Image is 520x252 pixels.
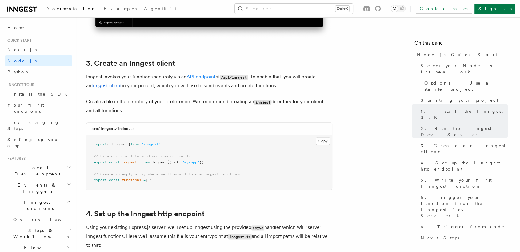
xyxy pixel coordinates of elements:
[7,92,71,96] span: Install the SDK
[42,2,100,17] a: Documentation
[86,223,332,250] p: Using your existing Express.js server, we'll set up Inngest using the provided handler which will...
[7,103,44,114] span: Your first Functions
[335,6,349,12] kbd: Ctrl+K
[418,232,508,243] a: Next Steps
[220,75,248,80] code: /api/inngest
[5,38,32,43] span: Quick start
[5,165,67,177] span: Local Development
[7,25,25,31] span: Home
[144,6,177,11] span: AgentKit
[474,4,515,14] a: Sign Up
[139,160,141,164] span: =
[418,140,508,157] a: 3. Create an Inngest client
[424,80,508,92] span: Optional: Use a starter project
[414,39,508,49] h4: On this page
[107,142,130,146] span: { Inngest }
[140,2,180,17] a: AgentKit
[5,162,72,179] button: Local Development
[5,100,72,117] a: Your first Functions
[5,44,72,55] a: Next.js
[421,224,505,230] span: 6. Trigger from code
[94,172,240,176] span: // Create an empty array where we'll export future Inngest functions
[418,60,508,77] a: Select your Node.js framework
[182,160,199,164] span: "my-app"
[5,156,26,161] span: Features
[122,178,141,182] span: functions
[11,225,72,242] button: Steps & Workflows
[418,175,508,192] a: 5. Write your first Inngest function
[7,120,59,131] span: Leveraging Steps
[143,160,150,164] span: new
[421,160,508,172] span: 4. Set up the Inngest http endpoint
[417,52,498,58] span: Node.js Quick Start
[421,235,459,241] span: Next Steps
[146,178,152,182] span: [];
[5,82,34,87] span: Inngest tour
[416,4,472,14] a: Contact sales
[109,178,120,182] span: const
[7,47,37,52] span: Next.js
[414,49,508,60] a: Node.js Quick Start
[152,160,167,164] span: Inngest
[5,134,72,151] a: Setting up your app
[316,137,330,145] button: Copy
[5,22,72,33] a: Home
[109,160,120,164] span: const
[11,227,69,240] span: Steps & Workflows
[167,160,178,164] span: ({ id
[86,210,205,218] a: 4. Set up the Inngest http endpoint
[418,192,508,221] a: 5. Trigger your function from the Inngest Dev Server UI
[143,178,146,182] span: =
[199,160,206,164] span: });
[141,142,161,146] span: "inngest"
[86,97,332,115] p: Create a file in the directory of your preference. We recommend creating an directory for your cl...
[418,95,508,106] a: Starting your project
[104,6,137,11] span: Examples
[421,97,498,103] span: Starting your project
[5,117,72,134] a: Leveraging Steps
[421,194,508,219] span: 5. Trigger your function from the Inngest Dev Server UI
[13,217,77,222] span: Overview
[100,2,140,17] a: Examples
[86,59,175,68] a: 3. Create an Inngest client
[130,142,139,146] span: from
[391,5,406,12] button: Toggle dark mode
[94,142,107,146] span: import
[7,69,30,74] span: Python
[11,214,72,225] a: Overview
[418,157,508,175] a: 4. Set up the Inngest http endpoint
[421,108,508,120] span: 1. Install the Inngest SDK
[422,77,508,95] a: Optional: Use a starter project
[5,199,66,211] span: Inngest Functions
[418,123,508,140] a: 2. Run the Inngest Dev Server
[235,4,353,14] button: Search...Ctrl+K
[5,89,72,100] a: Install the SDK
[228,234,252,239] code: inngest.ts
[251,225,264,230] code: serve
[418,221,508,232] a: 6. Trigger from code
[46,6,96,11] span: Documentation
[186,74,216,80] a: API endpoint
[94,160,107,164] span: export
[254,100,271,105] code: inngest
[94,178,107,182] span: export
[7,58,37,63] span: Node.js
[418,106,508,123] a: 1. Install the Inngest SDK
[91,127,134,131] code: src/inngest/index.ts
[161,142,163,146] span: ;
[86,73,332,90] p: Inngest invokes your functions securely via an at . To enable that, you will create an in your pr...
[421,143,508,155] span: 3. Create an Inngest client
[421,125,508,138] span: 2. Run the Inngest Dev Server
[5,55,72,66] a: Node.js
[91,83,122,89] a: Inngest client
[421,177,508,189] span: 5. Write your first Inngest function
[7,137,60,148] span: Setting up your app
[178,160,180,164] span: :
[5,182,67,194] span: Events & Triggers
[5,197,72,214] button: Inngest Functions
[122,160,137,164] span: inngest
[5,66,72,77] a: Python
[421,63,508,75] span: Select your Node.js framework
[5,179,72,197] button: Events & Triggers
[94,154,191,158] span: // Create a client to send and receive events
